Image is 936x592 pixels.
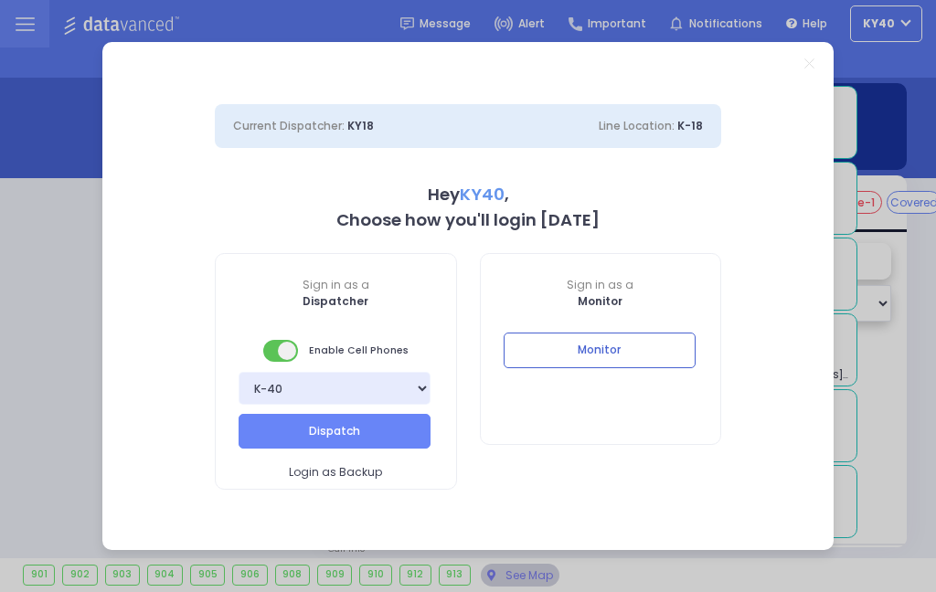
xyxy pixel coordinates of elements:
span: Sign in as a [216,277,456,293]
b: Dispatcher [303,293,368,309]
a: Close [804,58,814,69]
b: Hey , [428,183,509,206]
span: KY40 [460,183,505,206]
button: Monitor [504,333,696,367]
span: KY18 [347,118,374,133]
span: Line Location: [599,118,675,133]
span: Current Dispatcher: [233,118,345,133]
span: Login as Backup [289,464,382,481]
span: K-18 [677,118,703,133]
b: Monitor [578,293,622,309]
button: Dispatch [239,414,431,449]
span: Sign in as a [481,277,721,293]
b: Choose how you'll login [DATE] [336,208,600,231]
span: Enable Cell Phones [263,338,409,364]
